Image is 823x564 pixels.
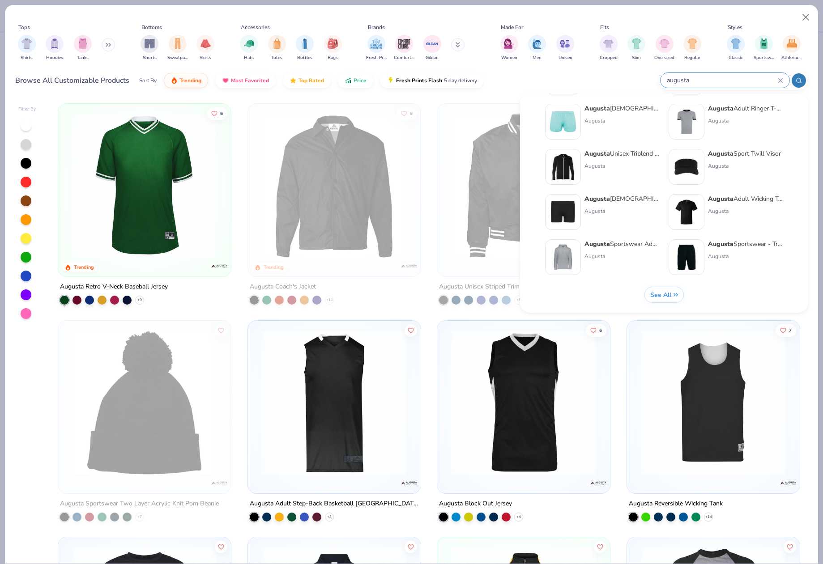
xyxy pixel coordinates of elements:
[271,55,282,61] span: Totes
[673,198,700,226] img: 42b9b6cd-9891-4f69-8af7-b38f9c65824f
[584,149,610,158] strong: Augusta
[290,77,297,84] img: TopRated.gif
[627,35,645,61] button: filter button
[74,35,92,61] div: filter for Tanks
[15,75,129,86] div: Browse All Customizable Products
[139,76,157,85] div: Sort By
[584,104,660,113] div: [DEMOGRAPHIC_DATA]' Wayfarer Shorts
[137,297,142,302] span: + 9
[338,73,373,88] button: Price
[405,324,417,336] button: Like
[586,324,606,336] button: Like
[327,514,332,519] span: + 3
[439,281,580,292] div: Augusta Unisex Striped Trim Satin Baseball Jacket
[18,23,30,31] div: Tops
[50,38,60,49] img: Hoodies Image
[600,35,618,61] button: filter button
[654,35,674,61] div: filter for Oversized
[556,35,574,61] div: filter for Unisex
[627,35,645,61] div: filter for Slim
[411,113,566,259] img: 9d716102-c297-48c3-a439-3dce3895c45b
[215,540,227,553] button: Like
[708,240,733,248] strong: Augusta
[210,257,228,275] img: Augusta logo
[167,35,188,61] button: filter button
[549,198,577,226] img: f0a6307d-f6c6-46b4-8c83-6e60f4b9bc9d
[298,77,324,84] span: Top Rated
[21,55,33,61] span: Shirts
[196,35,214,61] button: filter button
[584,207,660,215] div: Augusta
[46,35,64,61] button: filter button
[684,55,700,61] span: Regular
[516,514,521,519] span: + 4
[727,35,745,61] button: filter button
[296,35,314,61] button: filter button
[240,35,258,61] button: filter button
[394,35,414,61] div: filter for Comfort Colors
[394,55,414,61] span: Comfort Colors
[528,35,546,61] div: filter for Men
[754,35,774,61] div: filter for Sportswear
[784,540,796,553] button: Like
[797,9,814,26] button: Close
[584,162,660,170] div: Augusta
[196,35,214,61] div: filter for Skirts
[397,107,417,119] button: Like
[789,328,792,332] span: 7
[683,35,701,61] div: filter for Regular
[231,77,269,84] span: Most Favorited
[599,328,602,332] span: 6
[594,540,606,553] button: Like
[397,37,411,51] img: Comfort Colors Image
[215,324,227,336] button: Like
[67,329,222,475] img: 3745069d-ac79-4102-9677-fa7ac27f2974
[673,243,700,271] img: b51160c7-92b3-4d2c-99e7-2a59376ff94c
[326,297,333,302] span: + 12
[210,474,228,492] img: Augusta logo
[18,35,36,61] div: filter for Shirts
[603,38,614,49] img: Cropped Image
[501,23,523,31] div: Made For
[501,55,517,61] span: Women
[366,35,387,61] button: filter button
[380,73,484,88] button: Fresh Prints Flash5 day delivery
[705,514,712,519] span: + 14
[250,498,419,509] div: Augusta Adult Step-Back Basketball [GEOGRAPHIC_DATA]
[446,113,601,259] img: 15dca4dc-1025-4dc9-9bfa-9cd5c5e398a3
[283,73,331,88] button: Top Rated
[589,474,607,492] img: Augusta logo
[584,240,610,248] strong: Augusta
[787,38,797,49] img: Athleisure Image
[600,55,618,61] span: Cropped
[324,35,342,61] div: filter for Bags
[708,104,733,113] strong: Augusta
[629,498,723,509] div: Augusta Reversible Wicking Tank
[731,38,741,49] img: Classic Image
[257,329,411,475] img: 8e230ac9-ab0a-4869-9fb4-406c032185d7
[268,35,286,61] div: filter for Totes
[328,55,338,61] span: Bags
[324,35,342,61] button: filter button
[296,35,314,61] div: filter for Bottles
[708,195,733,203] strong: Augusta
[528,35,546,61] button: filter button
[207,107,227,119] button: Like
[500,35,518,61] button: filter button
[328,38,337,49] img: Bags Image
[549,108,577,136] img: 8f78d65e-5090-42e2-8515-8872a327f93a
[654,55,674,61] span: Oversized
[46,55,63,61] span: Hoodies
[444,76,477,86] span: 5 day delivery
[368,23,385,31] div: Brands
[297,55,312,61] span: Bottles
[584,104,610,113] strong: Augusta
[394,35,414,61] button: filter button
[222,77,229,84] img: most_fav.gif
[708,117,783,125] div: Augusta
[18,106,36,113] div: Filter By
[504,38,514,49] img: Women Image
[400,257,418,275] img: Augusta logo
[200,55,211,61] span: Skirts
[549,153,577,181] img: 732f1c85-5510-4b83-8ede-fd577d97b8d7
